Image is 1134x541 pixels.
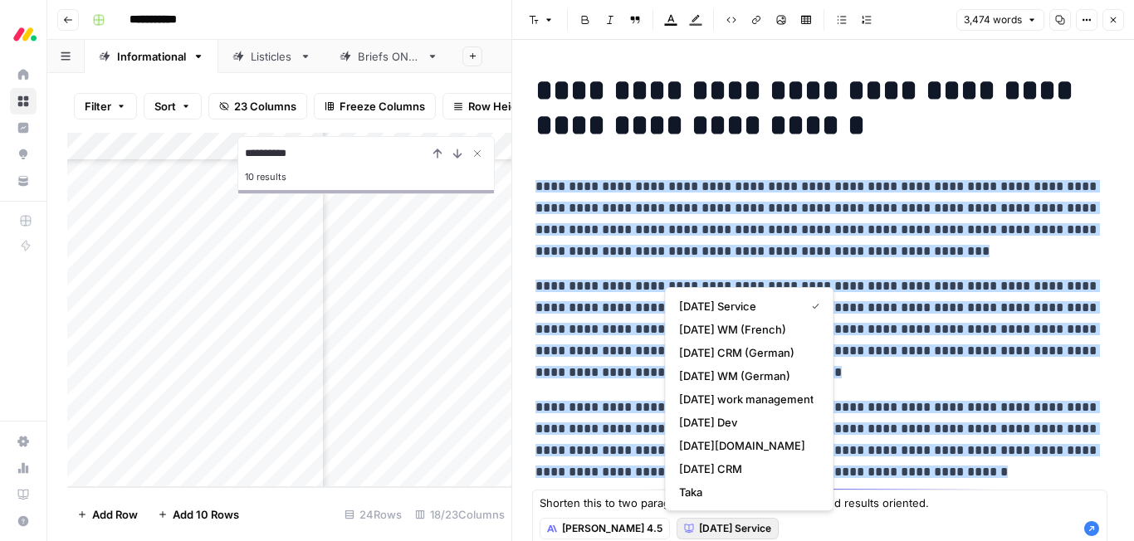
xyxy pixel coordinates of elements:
[10,455,37,481] a: Usage
[218,40,325,73] a: Listicles
[677,518,779,539] button: [DATE] Service
[154,98,176,115] span: Sort
[428,144,447,163] button: Previous Result
[10,168,37,194] a: Your Data
[665,287,834,511] div: [DATE] Service
[679,321,814,338] span: [DATE] WM (French)
[10,88,37,115] a: Browse
[679,298,799,314] span: [DATE] Service
[10,481,37,508] a: Learning Hub
[117,48,186,65] div: Informational
[10,19,40,49] img: Monday.com Logo
[447,144,467,163] button: Next Result
[467,144,487,163] button: Close Search
[10,115,37,141] a: Insights
[74,93,137,119] button: Filter
[679,461,814,477] span: [DATE] CRM
[245,167,487,187] div: 10 results
[562,521,662,536] span: [PERSON_NAME] 4.5
[358,48,420,65] div: Briefs ONLY
[340,98,425,115] span: Freeze Columns
[173,506,239,523] span: Add 10 Rows
[85,40,218,73] a: Informational
[234,98,296,115] span: 23 Columns
[314,93,436,119] button: Freeze Columns
[10,508,37,534] button: Help + Support
[67,501,148,528] button: Add Row
[338,501,408,528] div: 24 Rows
[468,98,528,115] span: Row Height
[10,141,37,168] a: Opportunities
[956,9,1044,31] button: 3,474 words
[10,61,37,88] a: Home
[10,428,37,455] a: Settings
[208,93,307,119] button: 23 Columns
[92,506,138,523] span: Add Row
[148,501,249,528] button: Add 10 Rows
[442,93,539,119] button: Row Height
[679,414,814,431] span: [DATE] Dev
[408,501,511,528] div: 18/23 Columns
[679,437,814,454] span: [DATE][DOMAIN_NAME]
[325,40,452,73] a: Briefs ONLY
[964,12,1022,27] span: 3,474 words
[699,521,771,536] span: [DATE] Service
[679,344,814,361] span: [DATE] CRM (German)
[540,518,670,539] button: [PERSON_NAME] 4.5
[10,13,37,55] button: Workspace: Monday.com
[144,93,202,119] button: Sort
[679,391,814,407] span: [DATE] work management
[251,48,293,65] div: Listicles
[679,368,814,384] span: [DATE] WM (German)
[679,484,814,500] span: Taka
[540,495,1100,511] textarea: Shorten this to two paragraphs and try to stay positive and results oriented.
[85,98,111,115] span: Filter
